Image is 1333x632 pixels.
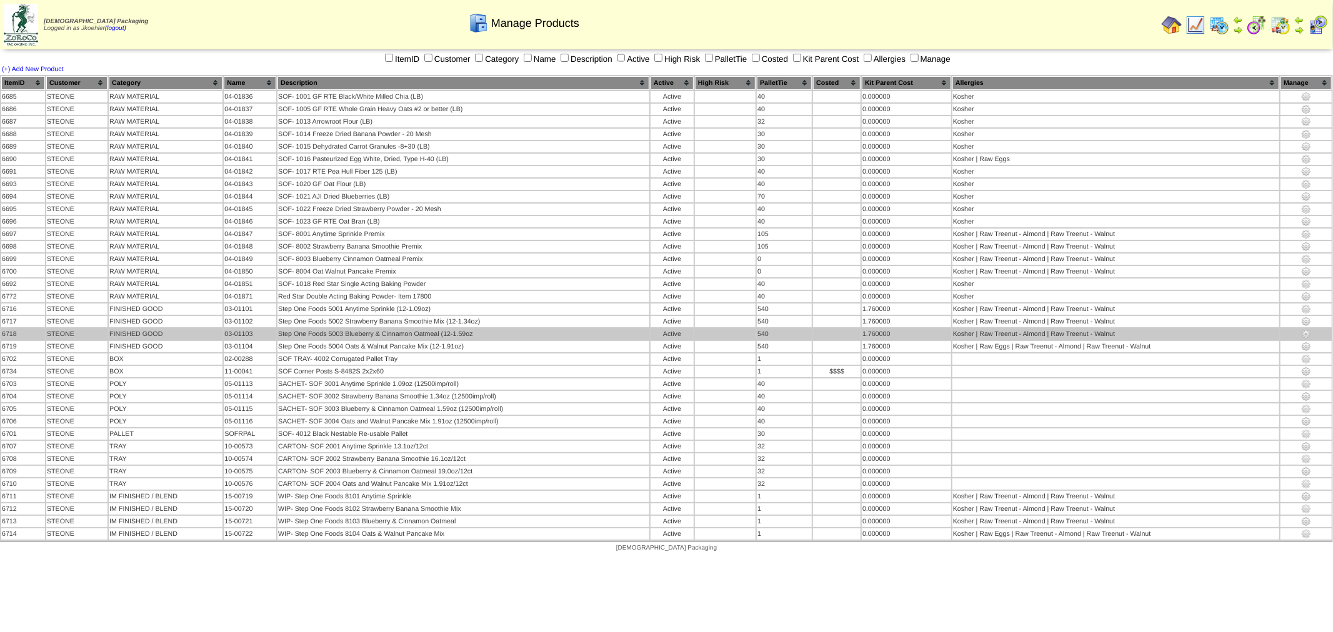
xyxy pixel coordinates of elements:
td: Kosher | Raw Treenut - Almond | Raw Treenut - Walnut [952,304,1279,315]
td: SOF- 1016 Pasteurized Egg White, Dried, Type H-40 (LB) [277,154,649,165]
th: PalletTie [757,76,812,90]
div: $$$$ [814,368,860,375]
td: 40 [757,166,812,177]
td: 40 [757,204,812,215]
img: settings.gif [1301,454,1311,464]
td: STEONE [46,116,107,127]
td: SOF TRAY- 4002 Corrugated Pallet Tray [277,353,649,365]
td: Step One Foods 5003 Blueberry & Cinnamon Oatmeal (12-1.59oz [277,328,649,340]
td: STEONE [46,353,107,365]
td: Kosher [952,104,1279,115]
div: Active [651,193,693,200]
div: Active [651,255,693,263]
td: 6717 [1,316,45,327]
img: arrowright.gif [1233,25,1243,35]
img: settings.gif [1301,142,1311,152]
td: 6695 [1,204,45,215]
td: 1 [757,353,812,365]
td: RAW MATERIAL [109,291,222,302]
td: 70 [757,191,812,202]
td: STEONE [46,129,107,140]
td: SOF- 1021 AJI Dried Blueberries (LB) [277,191,649,202]
td: 0 [757,254,812,265]
td: 6690 [1,154,45,165]
th: Kit Parent Cost [862,76,951,90]
td: 40 [757,179,812,190]
div: Active [651,230,693,238]
img: settings.gif [1301,104,1311,114]
td: 04-01841 [224,154,276,165]
img: settings.gif [1301,154,1311,164]
td: 04-01843 [224,179,276,190]
td: 04-01871 [224,291,276,302]
img: settings.gif [1301,467,1311,476]
label: High Risk [652,54,700,64]
td: 40 [757,91,812,102]
td: SOF- 1014 Freeze Dried Banana Powder - 20 Mesh [277,129,649,140]
td: SOF- 1015 Dehydrated Carrot Granules -8+30 (LB) [277,141,649,152]
td: Kosher [952,204,1279,215]
input: Manage [911,54,919,62]
td: RAW MATERIAL [109,116,222,127]
td: 6703 [1,378,45,390]
img: settings.gif [1301,192,1311,202]
td: SOF- 8003 Blueberry Cinnamon Oatmeal Premix [277,254,649,265]
div: Active [651,143,693,151]
td: 04-01837 [224,104,276,115]
div: Active [651,180,693,188]
td: SOF- 1005 GF RTE Whole Grain Heavy Oats #2 or better (LB) [277,104,649,115]
td: 04-01839 [224,129,276,140]
img: line_graph.gif [1186,15,1206,35]
input: High Risk [654,54,662,62]
td: Kosher | Raw Treenut - Almond | Raw Treenut - Walnut [952,241,1279,252]
td: 0.000000 [862,154,951,165]
img: settings.gif [1301,167,1311,177]
td: SOF- 8001 Anytime Sprinkle Premix [277,229,649,240]
th: Category [109,76,222,90]
td: 540 [757,304,812,315]
label: Description [558,54,612,64]
td: Kosher | Raw Eggs | Raw Treenut - Almond | Raw Treenut - Walnut [952,341,1279,352]
td: 05-01113 [224,378,276,390]
td: RAW MATERIAL [109,129,222,140]
input: Active [617,54,626,62]
th: Name [224,76,276,90]
img: settings.gif [1301,317,1311,327]
img: settings.gif [1301,179,1311,189]
td: Kosher [952,141,1279,152]
img: settings.gif [1301,204,1311,214]
td: STEONE [46,191,107,202]
td: 6686 [1,104,45,115]
label: Allergies [861,54,906,64]
td: 540 [757,341,812,352]
td: RAW MATERIAL [109,154,222,165]
td: Kosher | Raw Treenut - Almond | Raw Treenut - Walnut [952,316,1279,327]
th: Description [277,76,649,90]
td: STEONE [46,204,107,215]
img: settings.gif [1301,129,1311,139]
td: 6699 [1,254,45,265]
input: Name [524,54,532,62]
td: RAW MATERIAL [109,166,222,177]
td: 0.000000 [862,266,951,277]
td: SACHET- SOF 3001 Anytime Sprinkle 1.09oz (12500imp/roll) [277,378,649,390]
td: 04-01851 [224,279,276,290]
th: Costed [813,76,861,90]
td: 6685 [1,91,45,102]
td: 0.000000 [862,116,951,127]
div: Active [651,156,693,163]
td: 32 [757,116,812,127]
td: Kosher [952,291,1279,302]
td: 04-01848 [224,241,276,252]
td: 0.000000 [862,216,951,227]
td: 40 [757,216,812,227]
img: settings.gif [1301,429,1311,439]
img: settings.gif [1301,242,1311,252]
td: RAW MATERIAL [109,279,222,290]
td: SOF- 1013 Arrowroot Flour (LB) [277,116,649,127]
img: settings.gif [1301,267,1311,277]
img: arrowleft.gif [1294,15,1304,25]
input: Kit Parent Cost [793,54,801,62]
img: settings.gif [1301,217,1311,227]
td: Kosher | Raw Treenut - Almond | Raw Treenut - Walnut [952,328,1279,340]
